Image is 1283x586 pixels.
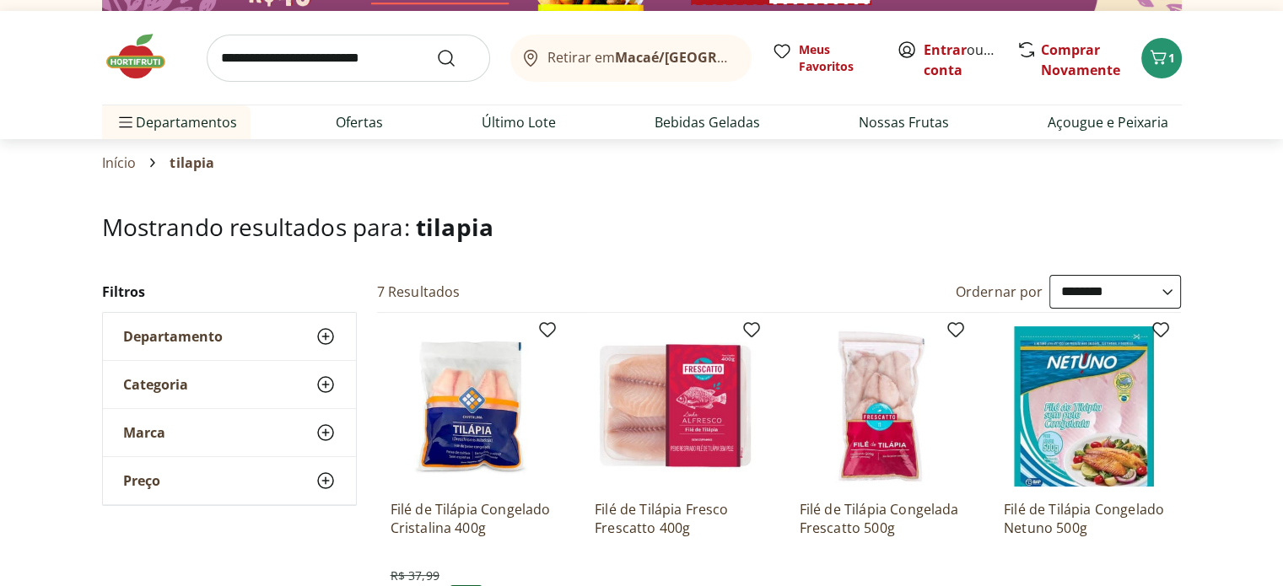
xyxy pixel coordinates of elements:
[123,376,188,393] span: Categoria
[510,35,752,82] button: Retirar emMacaé/[GEOGRAPHIC_DATA]
[956,282,1043,301] label: Ordernar por
[1041,40,1120,79] a: Comprar Novamente
[102,155,137,170] a: Início
[116,102,136,142] button: Menu
[799,41,876,75] span: Meus Favoritos
[102,213,1182,240] h1: Mostrando resultados para:
[1004,326,1164,487] img: Filé de Tilápia Congelado Netuno 500g
[103,361,356,408] button: Categoria
[482,112,556,132] a: Último Lote
[102,31,186,82] img: Hortifruti
[595,326,755,487] img: Filé de Tilápia Fresco Frescatto 400g
[102,275,357,309] h2: Filtros
[547,50,734,65] span: Retirar em
[103,313,356,360] button: Departamento
[377,282,461,301] h2: 7 Resultados
[103,409,356,456] button: Marca
[416,211,493,243] span: tilapia
[207,35,490,82] input: search
[123,472,160,489] span: Preço
[103,457,356,504] button: Preço
[116,102,237,142] span: Departamentos
[859,112,949,132] a: Nossas Frutas
[924,40,967,59] a: Entrar
[615,48,804,67] b: Macaé/[GEOGRAPHIC_DATA]
[772,41,876,75] a: Meus Favoritos
[123,424,165,441] span: Marca
[1168,50,1175,66] span: 1
[391,567,439,584] span: R$ 37,99
[1048,112,1168,132] a: Açougue e Peixaria
[924,40,999,80] span: ou
[391,326,551,487] img: Filé de Tilápia Congelado Cristalina 400g
[1004,500,1164,537] a: Filé de Tilápia Congelado Netuno 500g
[436,48,477,68] button: Submit Search
[655,112,760,132] a: Bebidas Geladas
[391,500,551,537] a: Filé de Tilápia Congelado Cristalina 400g
[799,500,959,537] a: Filé de Tilápia Congelada Frescatto 500g
[123,328,223,345] span: Departamento
[924,40,1016,79] a: Criar conta
[1141,38,1182,78] button: Carrinho
[799,326,959,487] img: Filé de Tilápia Congelada Frescatto 500g
[170,155,214,170] span: tilapia
[336,112,383,132] a: Ofertas
[595,500,755,537] a: Filé de Tilápia Fresco Frescatto 400g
